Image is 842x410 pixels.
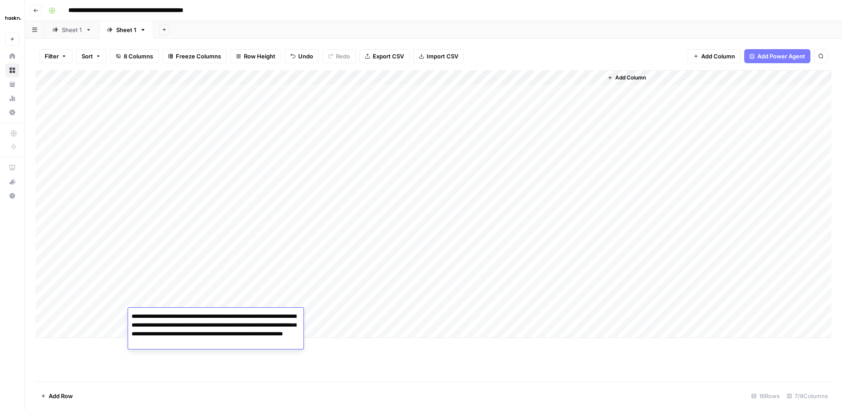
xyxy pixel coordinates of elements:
button: 8 Columns [110,49,159,63]
div: Sheet 1 [62,25,82,34]
span: Undo [298,52,313,61]
a: Settings [5,105,19,119]
button: Add Row [36,389,78,403]
button: Add Column [604,72,649,83]
a: Usage [5,91,19,105]
button: Freeze Columns [162,49,227,63]
a: AirOps Academy [5,161,19,175]
span: Import CSV [427,52,458,61]
span: Export CSV [373,52,404,61]
button: Add Column [688,49,741,63]
button: Undo [285,49,319,63]
button: Filter [39,49,72,63]
span: Add Row [49,392,73,400]
div: 7/8 Columns [783,389,831,403]
span: Add Column [615,74,646,82]
a: Sheet 1 [45,21,99,39]
img: Haskn Logo [5,10,21,26]
span: Add Column [701,52,735,61]
button: Workspace: Haskn [5,7,19,29]
button: Add Power Agent [744,49,810,63]
span: Sort [82,52,93,61]
div: Sheet 1 [116,25,136,34]
span: Redo [336,52,350,61]
a: Your Data [5,77,19,91]
span: 8 Columns [124,52,153,61]
a: Home [5,49,19,63]
button: Row Height [230,49,281,63]
div: 16 Rows [748,389,783,403]
button: What's new? [5,175,19,189]
button: Redo [322,49,356,63]
span: Row Height [244,52,275,61]
div: What's new? [6,175,19,188]
span: Freeze Columns [176,52,221,61]
span: Filter [45,52,59,61]
a: Sheet 1 [99,21,153,39]
span: Add Power Agent [757,52,805,61]
button: Export CSV [359,49,410,63]
a: Browse [5,63,19,77]
button: Help + Support [5,189,19,203]
button: Import CSV [413,49,464,63]
button: Sort [76,49,107,63]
